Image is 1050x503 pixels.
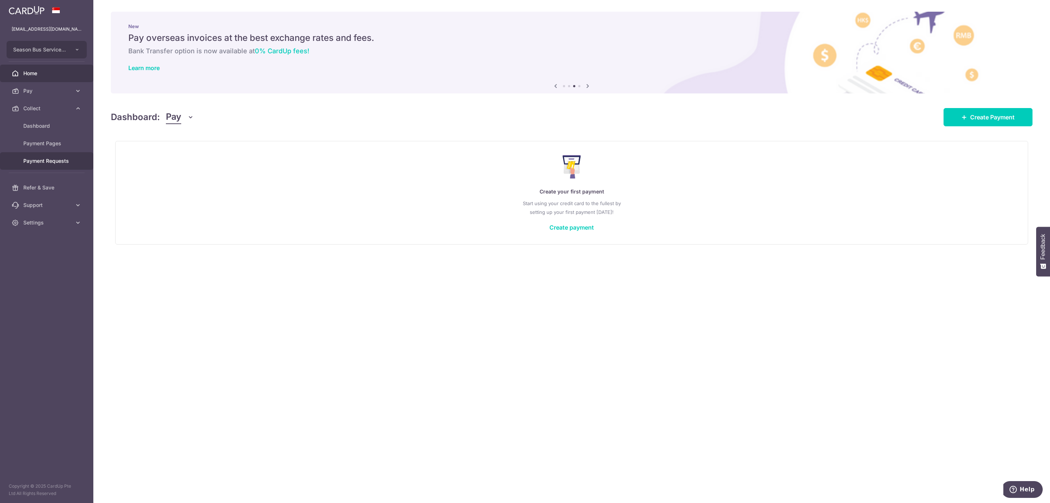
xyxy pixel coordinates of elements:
[23,201,71,209] span: Support
[255,47,309,55] span: 0% CardUp fees!
[111,111,160,124] h4: Dashboard:
[23,70,71,77] span: Home
[13,46,67,53] span: Season Bus Services Co Pte Ltd-SAS
[944,108,1032,126] a: Create Payment
[7,41,87,58] button: Season Bus Services Co Pte Ltd-SAS
[166,110,194,124] button: Pay
[23,219,71,226] span: Settings
[23,122,71,130] span: Dashboard
[111,12,1032,93] img: International Invoice Banner
[23,184,71,191] span: Refer & Save
[1036,227,1050,276] button: Feedback - Show survey
[12,26,82,33] p: [EMAIL_ADDRESS][DOMAIN_NAME]
[9,6,44,15] img: CardUp
[1040,234,1046,260] span: Feedback
[166,110,181,124] span: Pay
[128,32,1015,44] h5: Pay overseas invoices at the best exchange rates and fees.
[970,113,1015,122] span: Create Payment
[23,157,71,165] span: Payment Requests
[130,199,1013,216] p: Start using your credit card to the fullest by setting up your first payment [DATE]!
[23,87,71,95] span: Pay
[130,187,1013,196] p: Create your first payment
[128,64,160,72] a: Learn more
[563,155,581,178] img: Make Payment
[128,47,1015,55] h6: Bank Transfer option is now available at
[23,105,71,112] span: Collect
[23,140,71,147] span: Payment Pages
[1003,481,1043,499] iframe: Opens a widget where you can find more information
[549,224,594,231] a: Create payment
[128,23,1015,29] p: New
